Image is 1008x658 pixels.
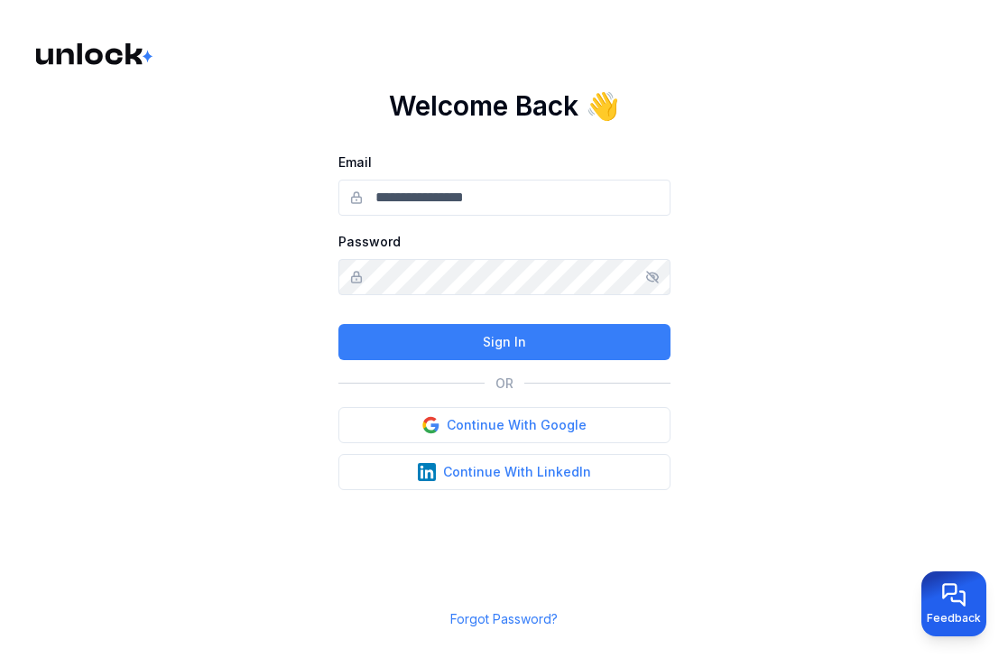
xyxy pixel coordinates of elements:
button: Sign In [338,324,670,360]
button: Show/hide password [645,270,660,284]
label: Email [338,154,372,170]
label: Password [338,234,401,249]
button: Provide feedback [921,571,986,636]
button: Continue With Google [338,407,670,443]
a: Forgot Password? [450,611,558,626]
h1: Welcome Back 👋 [389,89,619,122]
img: Logo [36,43,155,65]
button: Continue With LinkedIn [338,454,670,490]
span: Feedback [927,611,981,626]
p: OR [495,375,513,393]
